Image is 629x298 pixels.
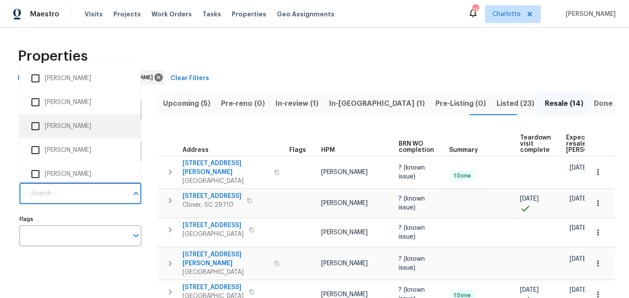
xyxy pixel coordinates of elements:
[182,192,241,201] span: [STREET_ADDRESS]
[26,165,134,183] li: [PERSON_NAME]
[130,187,142,200] button: Close
[520,135,551,153] span: Teardown visit complete
[449,147,478,153] span: Summary
[472,5,478,14] div: 36
[130,229,142,242] button: Open
[26,141,134,159] li: [PERSON_NAME]
[85,10,103,19] span: Visits
[30,10,59,19] span: Maestro
[329,97,425,110] span: In-[GEOGRAPHIC_DATA] (1)
[26,183,128,204] input: Search ...
[113,10,141,19] span: Projects
[26,117,134,135] li: [PERSON_NAME]
[19,217,141,222] label: Flags
[570,287,588,293] span: [DATE]
[182,177,269,186] span: [GEOGRAPHIC_DATA]
[167,70,213,87] button: Clear Filters
[182,159,269,177] span: [STREET_ADDRESS][PERSON_NAME]
[182,283,244,292] span: [STREET_ADDRESS]
[570,225,588,231] span: [DATE]
[171,73,209,84] span: Clear Filters
[321,169,368,175] span: [PERSON_NAME]
[321,260,368,267] span: [PERSON_NAME]
[570,256,588,262] span: [DATE]
[182,147,209,153] span: Address
[182,201,241,209] span: Clover, SC 29710
[26,93,134,112] li: [PERSON_NAME]
[151,10,192,19] span: Work Orders
[182,268,269,277] span: [GEOGRAPHIC_DATA]
[520,287,539,293] span: [DATE]
[221,97,265,110] span: Pre-reno (0)
[182,230,244,239] span: [GEOGRAPHIC_DATA]
[399,225,425,240] span: ? (known issue)
[435,97,486,110] span: Pre-Listing (0)
[399,165,425,180] span: ? (known issue)
[182,250,269,268] span: [STREET_ADDRESS][PERSON_NAME]
[493,10,520,19] span: Charlotte
[276,97,318,110] span: In-review (1)
[497,97,534,110] span: Listed (23)
[321,200,368,206] span: [PERSON_NAME]
[545,97,583,110] span: Resale (14)
[399,256,425,271] span: ? (known issue)
[289,147,306,153] span: Flags
[570,165,588,171] span: [DATE]
[570,196,588,202] span: [DATE]
[18,73,52,84] span: Hide filters
[182,221,244,230] span: [STREET_ADDRESS]
[399,141,434,153] span: BRN WO completion
[399,196,425,211] span: ? (known issue)
[26,69,134,88] li: [PERSON_NAME]
[277,10,334,19] span: Geo Assignments
[321,229,368,236] span: [PERSON_NAME]
[321,291,368,298] span: [PERSON_NAME]
[562,10,616,19] span: [PERSON_NAME]
[450,172,474,180] span: 1 Done
[321,147,335,153] span: HPM
[14,70,56,87] button: Hide filters
[232,10,266,19] span: Properties
[18,52,88,61] span: Properties
[520,196,539,202] span: [DATE]
[566,135,616,153] span: Expected resale [PERSON_NAME]
[202,11,221,17] span: Tasks
[163,97,210,110] span: Upcoming (5)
